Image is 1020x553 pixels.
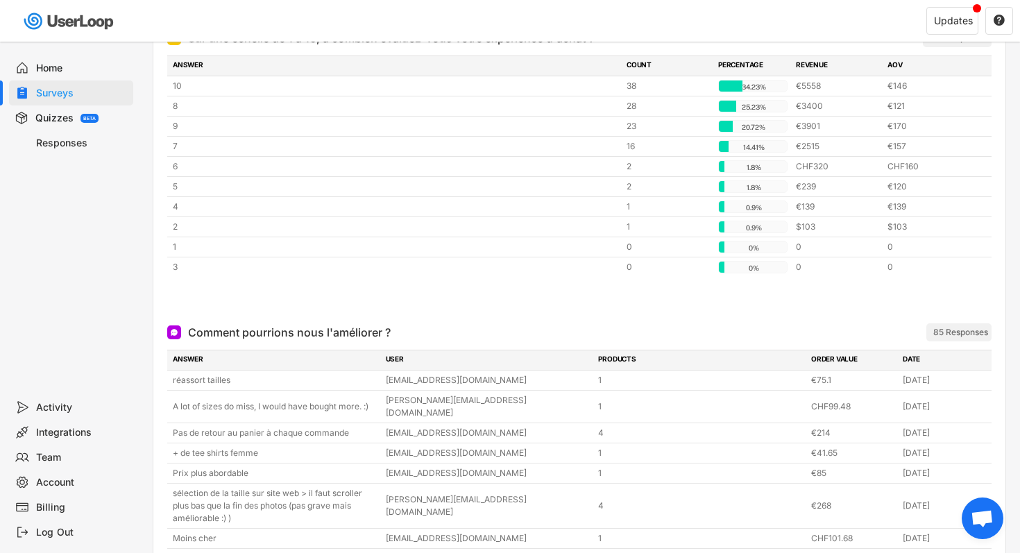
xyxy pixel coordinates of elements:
[36,451,128,464] div: Team
[903,374,986,386] div: [DATE]
[796,180,879,193] div: €239
[887,60,971,72] div: AOV
[173,427,377,439] div: Pas de retour au panier à chaque commande
[796,201,879,213] div: €139
[811,427,894,439] div: €214
[962,497,1003,539] div: Ouvrir le chat
[722,101,785,113] div: 25.23%
[722,201,785,214] div: 0.9%
[796,261,879,273] div: 0
[887,241,971,253] div: 0
[598,532,803,545] div: 1
[598,374,803,386] div: 1
[887,261,971,273] div: 0
[796,241,879,253] div: 0
[627,120,710,133] div: 23
[627,100,710,112] div: 28
[173,447,377,459] div: + de tee shirts femme
[722,141,785,153] div: 14.41%
[173,261,618,273] div: 3
[36,87,128,100] div: Surveys
[722,241,785,254] div: 0%
[796,140,879,153] div: €2515
[796,80,879,92] div: €5558
[811,447,894,459] div: €41.65
[722,80,785,93] div: 34.23%
[36,62,128,75] div: Home
[173,221,618,233] div: 2
[173,354,377,366] div: ANSWER
[173,120,618,133] div: 9
[627,261,710,273] div: 0
[933,327,988,338] div: 85 Responses
[722,121,785,133] div: 20.72%
[887,120,971,133] div: €170
[173,400,377,413] div: A lot of sizes do miss, I would have bought more. :)
[887,221,971,233] div: $103
[934,16,973,26] div: Updates
[627,60,710,72] div: COUNT
[887,80,971,92] div: €146
[173,532,377,545] div: Moins cher
[598,354,803,366] div: PRODUCTS
[994,14,1005,26] text: 
[386,374,590,386] div: [EMAIL_ADDRESS][DOMAIN_NAME]
[627,241,710,253] div: 0
[796,160,879,173] div: CHF320
[722,221,785,234] div: 0.9%
[627,140,710,153] div: 16
[386,354,590,366] div: USER
[36,526,128,539] div: Log Out
[173,241,618,253] div: 1
[903,447,986,459] div: [DATE]
[36,501,128,514] div: Billing
[903,400,986,413] div: [DATE]
[170,328,178,337] img: Open Ended
[627,80,710,92] div: 38
[173,201,618,213] div: 4
[173,80,618,92] div: 10
[903,500,986,512] div: [DATE]
[386,427,590,439] div: [EMAIL_ADDRESS][DOMAIN_NAME]
[903,532,986,545] div: [DATE]
[722,161,785,173] div: 1.8%
[36,476,128,489] div: Account
[811,374,894,386] div: €75.1
[887,180,971,193] div: €120
[796,221,879,233] div: $103
[36,426,128,439] div: Integrations
[35,112,74,125] div: Quizzes
[386,467,590,479] div: [EMAIL_ADDRESS][DOMAIN_NAME]
[796,60,879,72] div: REVENUE
[887,160,971,173] div: CHF160
[386,493,590,518] div: [PERSON_NAME][EMAIL_ADDRESS][DOMAIN_NAME]
[36,137,128,150] div: Responses
[627,180,710,193] div: 2
[598,400,803,413] div: 1
[993,15,1005,27] button: 
[903,354,986,366] div: DATE
[811,400,894,413] div: CHF99.48
[811,354,894,366] div: ORDER VALUE
[722,181,785,194] div: 1.8%
[173,160,618,173] div: 6
[598,500,803,512] div: 4
[173,467,377,479] div: Prix plus abordable
[796,120,879,133] div: €3901
[722,262,785,274] div: 0%
[627,201,710,213] div: 1
[173,374,377,386] div: réassort tailles
[386,394,590,419] div: [PERSON_NAME][EMAIL_ADDRESS][DOMAIN_NAME]
[598,447,803,459] div: 1
[173,100,618,112] div: 8
[811,532,894,545] div: CHF101.68
[887,201,971,213] div: €139
[627,221,710,233] div: 1
[386,447,590,459] div: [EMAIL_ADDRESS][DOMAIN_NAME]
[173,180,618,193] div: 5
[811,467,894,479] div: €85
[903,427,986,439] div: [DATE]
